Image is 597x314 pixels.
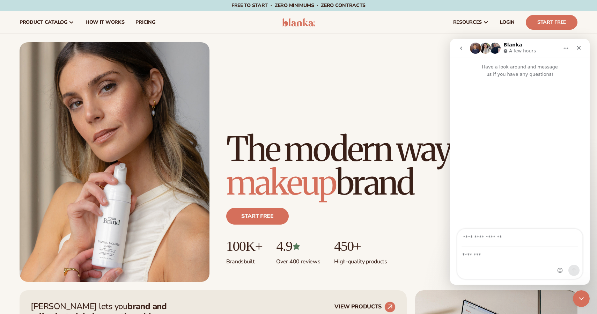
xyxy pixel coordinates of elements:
[226,162,336,204] span: makeup
[231,2,366,9] span: Free to start · ZERO minimums · ZERO contracts
[135,20,155,25] span: pricing
[500,20,515,25] span: LOGIN
[226,239,262,254] p: 100K+
[282,18,315,27] img: logo
[276,239,320,254] p: 4.9
[448,11,494,34] a: resources
[526,15,577,30] a: Start Free
[494,11,520,34] a: LOGIN
[86,20,125,25] span: How It Works
[20,20,67,25] span: product catalog
[130,11,161,34] a: pricing
[226,208,289,225] a: Start free
[334,239,387,254] p: 450+
[334,254,387,265] p: High-quality products
[453,20,482,25] span: resources
[80,11,130,34] a: How It Works
[450,39,590,285] iframe: Intercom live chat
[14,11,80,34] a: product catalog
[276,254,320,265] p: Over 400 reviews
[226,254,262,265] p: Brands built
[334,301,396,313] a: VIEW PRODUCTS
[20,42,209,282] img: Female holding tanning mousse.
[573,290,590,307] iframe: Intercom live chat
[226,132,577,199] h1: The modern way to build a brand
